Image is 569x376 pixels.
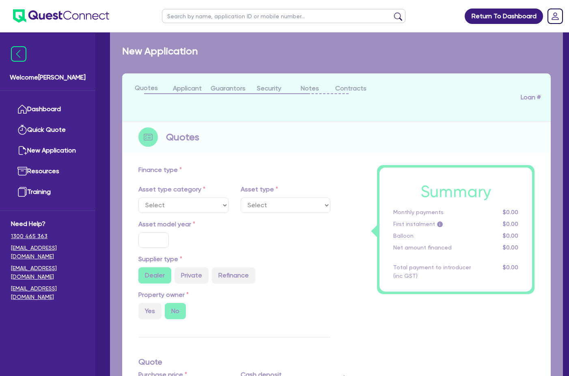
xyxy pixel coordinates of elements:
[11,284,84,301] a: [EMAIL_ADDRESS][DOMAIN_NAME]
[465,9,543,24] a: Return To Dashboard
[11,140,84,161] a: New Application
[11,161,84,182] a: Resources
[13,9,109,23] img: quest-connect-logo-blue
[11,46,26,62] img: icon-menu-close
[17,166,27,176] img: resources
[10,73,86,82] span: Welcome [PERSON_NAME]
[11,264,84,281] a: [EMAIL_ADDRESS][DOMAIN_NAME]
[545,6,566,27] a: Dropdown toggle
[11,182,84,202] a: Training
[11,233,47,239] tcxspan: Call 1300 465 363 via 3CX
[17,187,27,197] img: training
[11,120,84,140] a: Quick Quote
[17,125,27,135] img: quick-quote
[11,244,84,261] a: [EMAIL_ADDRESS][DOMAIN_NAME]
[11,99,84,120] a: Dashboard
[162,9,405,23] input: Search by name, application ID or mobile number...
[17,146,27,155] img: new-application
[11,219,84,229] span: Need Help?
